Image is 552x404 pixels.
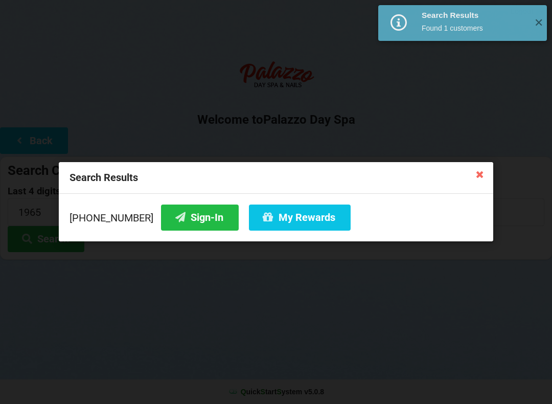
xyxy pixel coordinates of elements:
button: My Rewards [249,205,351,231]
div: Found 1 customers [422,23,526,33]
button: Sign-In [161,205,239,231]
div: [PHONE_NUMBER] [70,205,482,231]
div: Search Results [59,162,493,194]
div: Search Results [422,10,526,20]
